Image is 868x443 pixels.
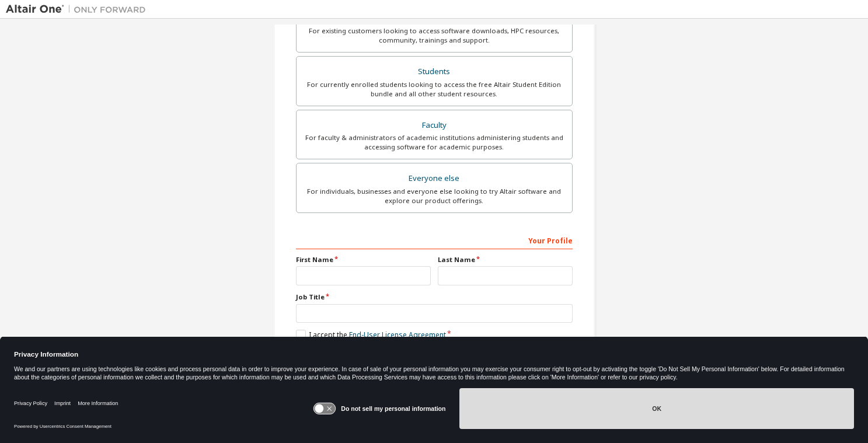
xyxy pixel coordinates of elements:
img: Altair One [6,4,152,15]
div: Your Profile [296,231,573,249]
div: Students [304,64,565,80]
label: Job Title [296,292,573,302]
label: I accept the [296,330,446,340]
div: For currently enrolled students looking to access the free Altair Student Edition bundle and all ... [304,80,565,99]
label: Last Name [438,255,573,264]
div: For faculty & administrators of academic institutions administering students and accessing softwa... [304,133,565,152]
div: Everyone else [304,170,565,187]
div: For individuals, businesses and everyone else looking to try Altair software and explore our prod... [304,187,565,205]
label: First Name [296,255,431,264]
a: End-User License Agreement [349,330,446,340]
div: For existing customers looking to access software downloads, HPC resources, community, trainings ... [304,26,565,45]
div: Faculty [304,117,565,134]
